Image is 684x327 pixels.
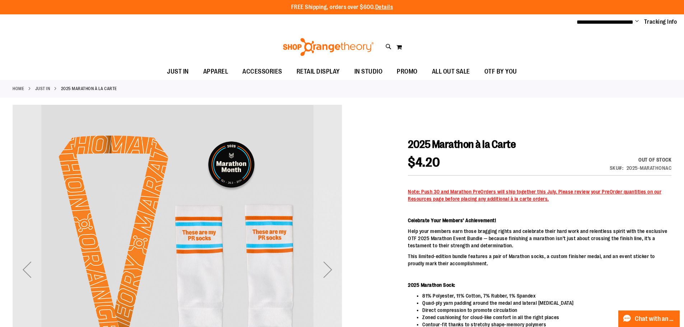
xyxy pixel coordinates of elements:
p: FREE Shipping, orders over $600. [291,3,393,11]
li: Quad-ply yarn padding around the medal and lateral [MEDICAL_DATA] [422,299,671,307]
a: Details [375,4,393,10]
span: IN STUDIO [354,64,383,80]
button: Account menu [635,18,639,25]
li: 81% Polyester, 11% Cotton, 7% Rubber, 1% Spandex [422,292,671,299]
span: ACCESSORIES [242,64,282,80]
span: Chat with an Expert [635,316,675,322]
p: This limited-edition bundle features a pair of Marathon socks, a custom finisher medal, and an ev... [408,253,671,267]
span: OTF BY YOU [484,64,517,80]
a: Home [13,85,24,92]
strong: SKU [610,165,624,171]
span: JUST IN [167,64,189,80]
span: APPAREL [203,64,228,80]
span: PROMO [397,64,418,80]
span: RETAIL DISPLAY [297,64,340,80]
p: Help your members earn those bragging rights and celebrate their hard work and relentless spirit ... [408,228,671,249]
div: 2025-MARATHONAC [627,164,672,172]
li: Zoned cushioning for cloud-like comfort in all the right places [422,314,671,321]
span: Note: Push 30 and Marathon PreOrders will ship together this July. Please review your PreOrder qu... [408,189,661,202]
span: Out of stock [638,157,671,163]
span: 2025 Marathon à la Carte [408,138,516,150]
span: $4.20 [408,155,440,170]
strong: 2025 Marathon Sock: [408,282,455,288]
button: Chat with an Expert [618,310,680,327]
img: Shop Orangetheory [282,38,375,56]
span: ALL OUT SALE [432,64,470,80]
li: Direct compression to promote circulation [422,307,671,314]
strong: Celebrate Your Members’ Achievement! [408,218,496,223]
strong: 2025 Marathon à la Carte [61,85,117,92]
a: JUST IN [35,85,50,92]
p: Availability: [610,156,672,163]
a: Tracking Info [644,18,677,26]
